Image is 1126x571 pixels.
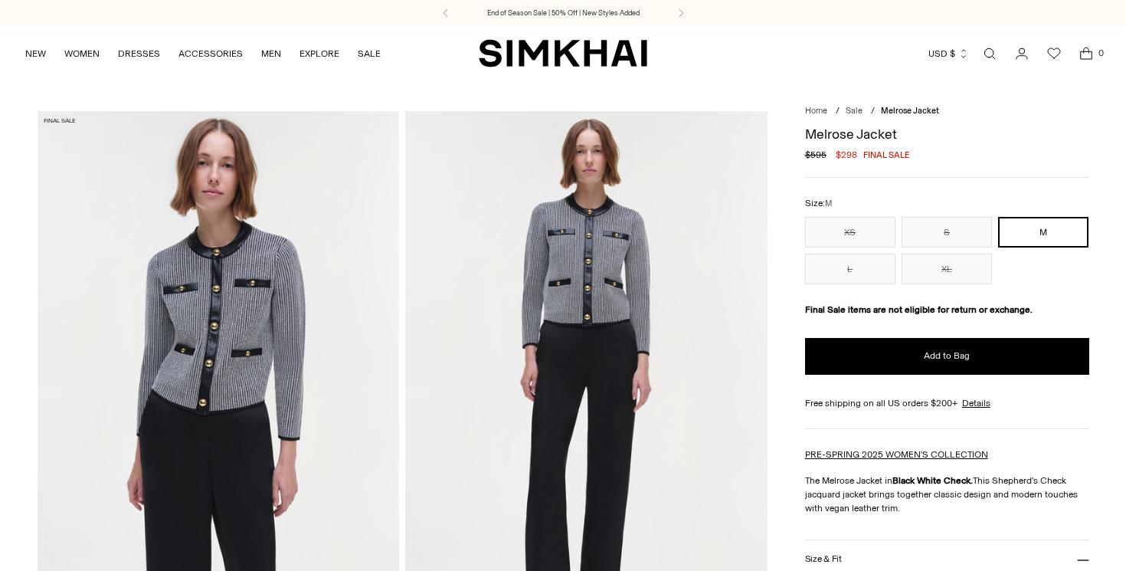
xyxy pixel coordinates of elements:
strong: Black White Check. [892,475,973,486]
a: Open search modal [974,38,1005,69]
a: NEW [25,37,46,71]
a: End of Season Sale | 50% Off | New Styles Added [487,8,640,18]
p: The Melrose Jacket in This Shepherd's Check jacquard jacket brings together classic design and mo... [805,474,1089,515]
a: Open cart modal [1071,38,1101,69]
span: 0 [1094,46,1108,60]
a: PRE-SPRING 2025 WOMEN'S COLLECTION [805,449,988,460]
span: Add to Bag [924,349,970,363]
div: Free shipping on all US orders $200+ [805,396,1089,410]
button: Add to Bag [805,338,1089,375]
a: Details [962,396,990,410]
h3: Size & Fit [805,554,842,564]
a: Go to the account page [1007,38,1037,69]
span: Melrose Jacket [881,106,939,116]
a: MEN [261,37,281,71]
a: ACCESSORIES [178,37,243,71]
a: SIMKHAI [479,38,647,68]
a: Home [805,106,827,116]
a: Sale [846,106,863,116]
s: $595 [805,148,826,162]
a: SALE [358,37,381,71]
a: Wishlist [1039,38,1069,69]
div: / [871,105,875,118]
button: L [805,254,895,284]
nav: breadcrumbs [805,105,1089,118]
button: USD $ [928,37,969,71]
strong: Final Sale items are not eligible for return or exchange. [805,304,1033,315]
a: DRESSES [118,37,160,71]
div: / [836,105,840,118]
button: S [902,217,992,248]
button: XL [902,254,992,284]
span: $298 [836,148,857,162]
a: WOMEN [64,37,100,71]
span: M [825,199,832,208]
label: Size: [805,196,832,211]
button: M [998,217,1088,248]
h1: Melrose Jacket [805,127,1089,141]
button: XS [805,217,895,248]
a: EXPLORE [300,37,339,71]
